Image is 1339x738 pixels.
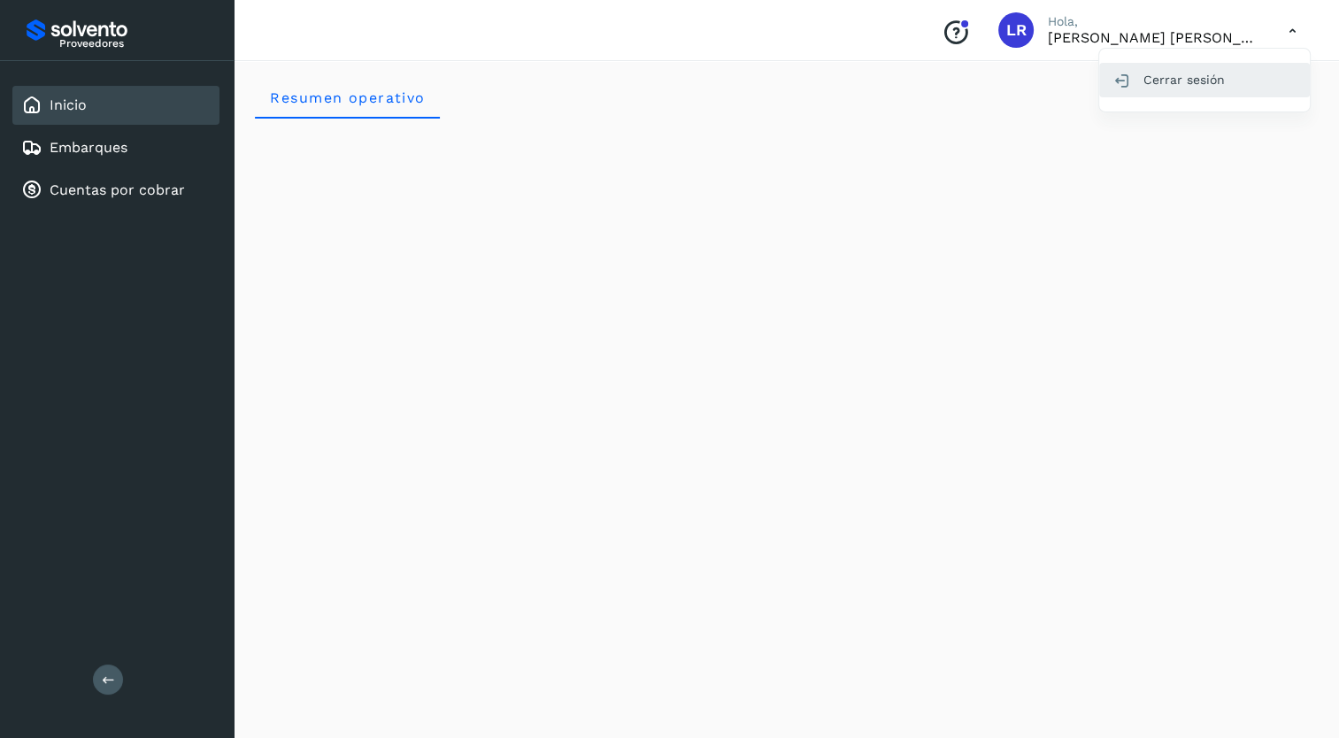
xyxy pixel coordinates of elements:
[12,86,219,125] div: Inicio
[50,139,127,156] a: Embarques
[50,181,185,198] a: Cuentas por cobrar
[12,171,219,210] div: Cuentas por cobrar
[59,37,212,50] p: Proveedores
[50,96,87,113] a: Inicio
[12,128,219,167] div: Embarques
[1099,63,1310,96] div: Cerrar sesión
